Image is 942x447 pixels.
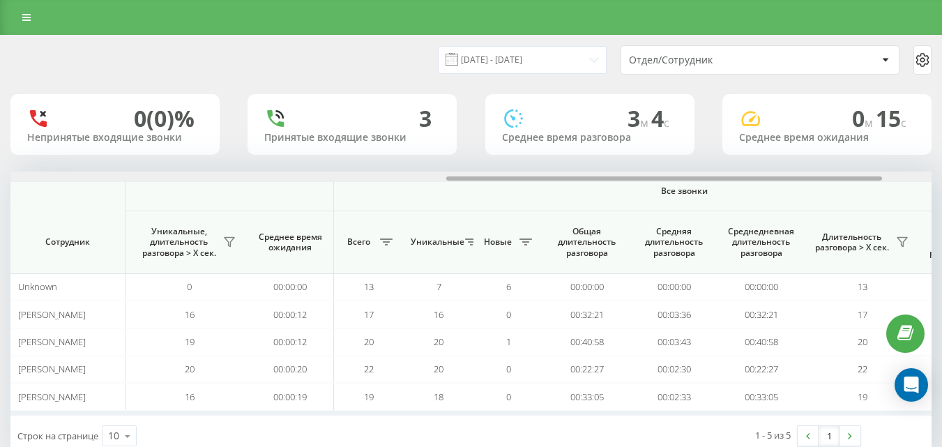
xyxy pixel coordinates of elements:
span: 22 [364,363,374,375]
span: 20 [185,363,195,375]
span: c [901,115,906,130]
td: 00:00:19 [247,383,334,410]
span: Всего [341,236,376,248]
div: Отдел/Сотрудник [629,54,796,66]
td: 00:33:05 [543,383,630,410]
div: 1 - 5 из 5 [755,428,791,442]
span: 0 [506,363,511,375]
span: 1 [506,335,511,348]
span: c [664,115,669,130]
span: Unknown [18,280,57,293]
td: 00:32:21 [717,301,805,328]
span: 19 [858,391,867,403]
div: 10 [108,429,119,443]
span: Сотрудник [22,236,113,248]
span: [PERSON_NAME] [18,335,86,348]
div: Open Intercom Messenger [895,368,928,402]
span: Новые [480,236,515,248]
span: [PERSON_NAME] [18,363,86,375]
td: 00:02:33 [630,383,717,410]
div: 0 (0)% [134,105,195,132]
span: 0 [852,103,876,133]
span: Уникальные, длительность разговора > Х сек. [139,226,219,259]
div: 3 [419,105,432,132]
span: 17 [858,308,867,321]
div: Принятые входящие звонки [264,132,440,144]
td: 00:40:58 [543,328,630,356]
div: Среднее время ожидания [739,132,915,144]
span: Уникальные [411,236,461,248]
td: 00:22:27 [717,356,805,383]
span: Строк на странице [17,430,98,442]
span: м [865,115,876,130]
span: 15 [876,103,906,133]
td: 00:32:21 [543,301,630,328]
td: 00:00:00 [543,273,630,301]
span: Среднее время ожидания [257,232,323,253]
a: 1 [819,426,840,446]
span: 13 [364,280,374,293]
span: 20 [434,363,443,375]
span: 0 [506,391,511,403]
span: [PERSON_NAME] [18,308,86,321]
td: 00:00:12 [247,328,334,356]
span: 20 [364,335,374,348]
span: 18 [434,391,443,403]
span: 4 [651,103,669,133]
td: 00:03:36 [630,301,717,328]
div: Среднее время разговора [502,132,678,144]
span: 16 [434,308,443,321]
td: 00:22:27 [543,356,630,383]
td: 00:00:00 [717,273,805,301]
span: 0 [506,308,511,321]
span: Среднедневная длительность разговора [728,226,794,259]
span: 17 [364,308,374,321]
span: 22 [858,363,867,375]
span: 7 [436,280,441,293]
td: 00:02:30 [630,356,717,383]
td: 00:00:00 [630,273,717,301]
td: 00:03:43 [630,328,717,356]
td: 00:00:20 [247,356,334,383]
span: 19 [364,391,374,403]
td: 00:00:12 [247,301,334,328]
span: 0 [187,280,192,293]
span: Средняя длительность разговора [641,226,707,259]
span: 6 [506,280,511,293]
span: 16 [185,391,195,403]
span: 16 [185,308,195,321]
div: Непринятые входящие звонки [27,132,203,144]
span: 3 [628,103,651,133]
span: Общая длительность разговора [554,226,620,259]
span: 13 [858,280,867,293]
span: [PERSON_NAME] [18,391,86,403]
span: 20 [434,335,443,348]
span: Длительность разговора > Х сек. [812,232,892,253]
td: 00:00:00 [247,273,334,301]
td: 00:33:05 [717,383,805,410]
span: 20 [858,335,867,348]
span: м [640,115,651,130]
td: 00:40:58 [717,328,805,356]
span: 19 [185,335,195,348]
